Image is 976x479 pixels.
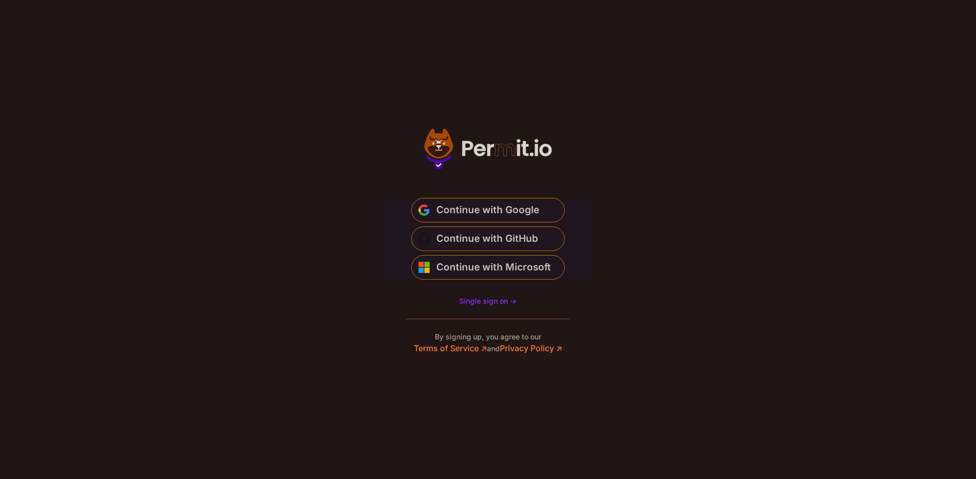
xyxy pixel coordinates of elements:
span: Single sign on -> [459,296,517,305]
span: Continue with Microsoft [436,259,551,276]
a: Privacy Policy ↗ [500,343,562,353]
button: Continue with Microsoft [411,255,565,280]
button: Continue with GitHub [411,226,565,251]
a: Single sign on -> [459,296,517,306]
a: Terms of Service ↗ [414,343,487,353]
button: Continue with Google [411,198,565,222]
span: Continue with GitHub [436,231,538,247]
span: Continue with Google [436,202,539,218]
p: By signing up, you agree to our and [414,332,562,354]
